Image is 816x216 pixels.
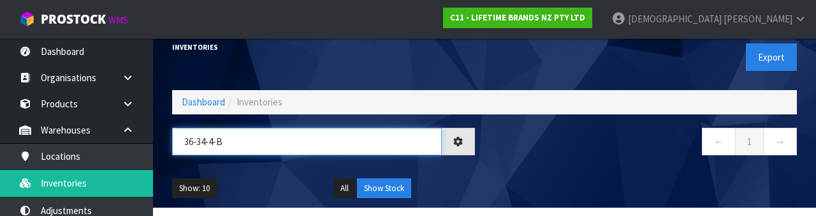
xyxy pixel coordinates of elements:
[735,128,764,155] a: 1
[41,11,106,27] span: ProStock
[237,96,282,108] span: Inventories
[172,178,217,199] button: Show: 10
[746,43,797,71] button: Export
[450,12,585,23] strong: C11 - LIFETIME BRANDS NZ PTY LTD
[357,178,411,199] button: Show Stock
[724,13,792,25] span: [PERSON_NAME]
[108,14,128,26] small: WMS
[628,13,722,25] span: [DEMOGRAPHIC_DATA]
[172,43,475,51] h1: Inventories
[333,178,356,199] button: All
[763,128,797,155] a: →
[19,11,35,27] img: cube-alt.png
[702,128,736,155] a: ←
[172,128,442,155] input: Search inventories
[443,8,592,28] a: C11 - LIFETIME BRANDS NZ PTY LTD
[494,128,797,159] nav: Page navigation
[182,96,225,108] a: Dashboard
